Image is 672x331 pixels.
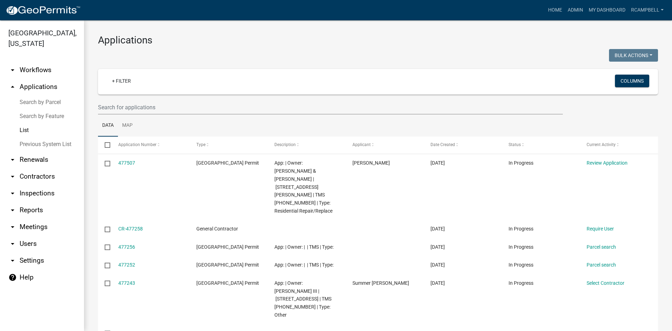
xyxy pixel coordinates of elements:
datatable-header-cell: Description [268,137,346,153]
span: Date Created [430,142,455,147]
span: Nathan Robert [352,160,390,166]
span: 09/11/2025 [430,280,445,286]
datatable-header-cell: Applicant [346,137,424,153]
i: arrow_drop_down [8,156,17,164]
i: arrow_drop_down [8,256,17,265]
span: General Contractor [196,226,238,232]
a: 477243 [118,280,135,286]
a: Parcel search [587,262,616,268]
a: Review Application [587,160,628,166]
i: arrow_drop_down [8,189,17,198]
i: arrow_drop_down [8,223,17,231]
span: 09/11/2025 [430,262,445,268]
button: Columns [615,75,649,87]
span: In Progress [509,244,533,250]
a: Select Contractor [587,280,624,286]
i: arrow_drop_up [8,83,17,91]
a: + Filter [106,75,136,87]
span: 09/11/2025 [430,226,445,232]
a: CR-477258 [118,226,143,232]
a: Data [98,115,118,137]
span: Applicant [352,142,371,147]
a: rcampbell [628,4,666,17]
datatable-header-cell: Application Number [111,137,189,153]
span: In Progress [509,262,533,268]
i: arrow_drop_down [8,172,17,181]
datatable-header-cell: Select [98,137,111,153]
span: Jasper County Building Permit [196,262,259,268]
span: Jasper County Building Permit [196,160,259,166]
i: arrow_drop_down [8,240,17,248]
a: 477256 [118,244,135,250]
h3: Applications [98,34,658,46]
a: Parcel search [587,244,616,250]
span: 09/12/2025 [430,160,445,166]
datatable-header-cell: Date Created [424,137,502,153]
datatable-header-cell: Status [502,137,580,153]
datatable-header-cell: Type [189,137,267,153]
a: Home [545,4,565,17]
span: Summer Trull [352,280,409,286]
span: Type [196,142,205,147]
a: Require User [587,226,614,232]
span: In Progress [509,280,533,286]
span: Jasper County Building Permit [196,280,259,286]
i: arrow_drop_down [8,206,17,214]
span: Current Activity [587,142,616,147]
span: App: | Owner: WELCH O C III | 4920 INDEPENDENCE BLVD | TMS 067-00-02-005 | Type: Other [274,280,331,318]
a: My Dashboard [586,4,628,17]
datatable-header-cell: Current Activity [580,137,658,153]
span: Status [509,142,521,147]
span: App: | Owner: | | TMS | Type: [274,244,334,250]
input: Search for applications [98,100,563,115]
span: In Progress [509,160,533,166]
span: Description [274,142,296,147]
a: 477507 [118,160,135,166]
span: App: | Owner: | | TMS | Type: [274,262,334,268]
span: App: | Owner: WILKINSON LINDA D & BENJAMIN A | 26308 WHYTE HARDEE BLVD | TMS 029-47-10-001 | Type... [274,160,332,214]
i: help [8,273,17,282]
button: Bulk Actions [609,49,658,62]
span: 09/11/2025 [430,244,445,250]
i: arrow_drop_down [8,66,17,74]
a: Admin [565,4,586,17]
span: In Progress [509,226,533,232]
a: 477252 [118,262,135,268]
span: Jasper County Building Permit [196,244,259,250]
a: Map [118,115,137,137]
span: Application Number [118,142,156,147]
